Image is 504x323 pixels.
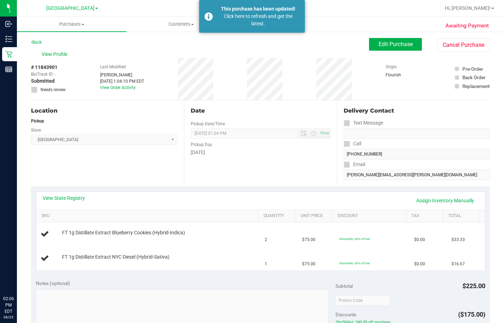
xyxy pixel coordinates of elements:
[100,85,136,90] a: View Order Activity
[414,261,425,267] span: $0.00
[344,118,383,128] label: Text Message
[462,282,485,290] span: $225.00
[31,64,57,71] span: # 11843901
[191,107,331,115] div: Date
[462,65,483,72] div: Pre-Order
[344,128,490,139] input: Format: (999) 999-9999
[5,36,12,43] inline-svg: Inventory
[264,213,292,219] a: Quantity
[191,149,331,156] div: [DATE]
[448,213,477,219] a: Total
[100,64,126,70] label: Last Modified
[31,119,44,123] strong: Pickup
[31,107,178,115] div: Location
[462,83,490,90] div: Replacement
[462,74,486,81] div: Back Order
[344,139,361,149] label: Call
[100,72,144,78] div: [PERSON_NAME]
[414,236,425,243] span: $0.00
[62,229,185,236] span: FT 1g Distillate Extract Blueberry Cookies (Hybrid-Indica)
[43,195,85,202] a: View State Registry
[36,280,70,286] span: Notes (optional)
[379,41,413,47] span: Edit Purchase
[31,127,41,133] label: Store
[5,51,12,58] inline-svg: Retail
[265,261,267,267] span: 1
[445,22,489,30] span: Awaiting Payment
[451,261,465,267] span: $16.67
[451,236,465,243] span: $33.33
[7,267,28,288] iframe: Resource center
[369,38,422,51] button: Edit Purchase
[445,5,491,11] span: Hi, [PERSON_NAME]!
[31,77,55,85] span: Submitted
[411,213,440,219] a: Tax
[265,236,267,243] span: 2
[437,38,490,52] button: Cancel Purchase
[338,213,403,219] a: Discount
[344,149,490,159] input: Format: (999) 999-9999
[301,213,329,219] a: Unit Price
[386,64,397,70] label: Origin
[217,5,300,13] div: This purchase has been updated!
[217,13,300,27] div: Click here to refresh and get the latest.
[336,308,356,321] span: Discounts
[344,107,490,115] div: Delivery Contact
[3,315,14,320] p: 08/25
[336,283,353,289] span: Subtotal
[336,295,390,306] input: Promo Code
[302,261,315,267] span: $75.00
[62,254,170,260] span: FT 1g Distillate Extract NYC Diesel (Hybrid-Sativa)
[5,66,12,73] inline-svg: Reports
[42,51,70,58] span: View Profile
[302,236,315,243] span: $75.00
[42,213,255,219] a: SKU
[31,71,54,77] span: BioTrack ID:
[386,72,421,78] div: Flourish
[458,311,485,318] span: ($175.00)
[17,21,127,27] span: Purchases
[412,195,479,207] a: Assign Inventory Manually
[17,17,127,32] a: Purchases
[191,141,212,148] label: Pickup Day
[127,21,236,27] span: Customers
[5,20,12,27] inline-svg: Inbound
[127,17,236,32] a: Customers
[344,159,365,170] label: Email
[191,121,225,127] label: Pickup Date/Time
[339,237,370,241] span: 60monthly: 60% off line
[41,87,66,93] span: Needs review
[31,40,42,45] a: Back
[3,296,14,315] p: 02:06 PM EDT
[100,78,144,84] div: [DATE] 1:04:10 PM EDT
[55,71,56,77] span: -
[46,5,94,11] span: [GEOGRAPHIC_DATA]
[339,261,370,265] span: 60monthly: 60% off line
